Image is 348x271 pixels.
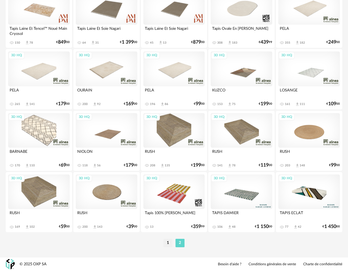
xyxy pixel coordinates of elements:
[232,41,237,45] div: 183
[329,163,340,167] div: € 00
[82,41,86,45] div: 64
[285,102,290,106] div: 161
[208,111,275,171] a: 3D HQ RUSH 141 Download icon 78 €11900
[144,175,160,182] div: 3D HQ
[29,164,35,167] div: 110
[285,225,288,229] div: 77
[143,86,205,98] div: PELA
[328,102,336,106] span: 109
[76,25,137,37] div: Tapis Laine Et Soie Nagari
[15,102,20,106] div: 265
[322,225,340,229] div: € 00
[163,239,172,247] li: 1
[128,225,134,229] span: 39
[331,163,336,167] span: 99
[227,163,232,168] span: Download icon
[232,102,236,106] div: 75
[73,172,140,232] a: 3D HQ RUSH 200 Download icon 143 €3900
[29,41,33,45] div: 78
[328,40,336,44] span: 249
[124,102,137,106] div: € 00
[143,25,205,37] div: Tapis Laine Et Soie Nagari
[208,172,275,232] a: 3D HQ TAPIS DAMIER 106 Download icon 48 €1 15000
[25,163,29,168] span: Download icon
[141,49,207,109] a: 3D HQ PELA 196 Download icon 86 €9900
[144,113,160,121] div: 3D HQ
[326,102,340,106] div: € 00
[285,41,290,45] div: 355
[300,41,305,45] div: 182
[25,40,29,45] span: Download icon
[8,86,70,98] div: PELA
[211,52,227,59] div: 3D HQ
[285,164,290,167] div: 203
[211,148,272,160] div: RUSH
[127,225,137,229] div: € 00
[217,41,223,45] div: 308
[293,225,298,229] span: Download icon
[211,25,272,37] div: Tapis Ovale En [PERSON_NAME]
[15,41,20,45] div: 150
[165,102,168,106] div: 86
[261,102,269,106] span: 199
[211,175,227,182] div: 3D HQ
[261,163,269,167] span: 119
[120,40,137,44] div: € 00
[141,111,207,171] a: 3D HQ RUSH 208 Download icon 135 €19900
[278,25,340,37] div: PELA
[193,225,201,229] span: 359
[194,102,205,106] div: € 00
[93,163,97,168] span: Download icon
[25,102,29,106] span: Download icon
[298,225,301,229] div: 42
[8,52,25,59] div: 3D HQ
[76,148,137,160] div: NIOLON
[8,175,25,182] div: 3D HQ
[97,225,102,229] div: 143
[217,225,223,229] div: 106
[76,175,92,182] div: 3D HQ
[191,40,205,44] div: € 00
[25,225,29,229] span: Download icon
[126,102,134,106] span: 169
[8,148,70,160] div: BARNABE
[211,113,227,121] div: 3D HQ
[73,49,140,109] a: 3D HQ OURAIN 200 Download icon 92 €16900
[276,172,342,232] a: 3D HQ TAPIS ECLAT 77 Download icon 42 €1 45000
[303,262,342,267] a: Charte de confidentialité
[227,40,232,45] span: Download icon
[122,40,134,44] span: 1 399
[158,40,163,45] span: Download icon
[61,225,66,229] span: 59
[6,259,15,269] img: OXP
[257,225,269,229] span: 1 150
[93,102,97,106] span: Download icon
[259,102,272,106] div: € 00
[124,163,137,167] div: € 00
[295,163,300,168] span: Download icon
[279,175,295,182] div: 3D HQ
[95,41,99,45] div: 31
[91,40,95,45] span: Download icon
[232,164,236,167] div: 78
[218,262,241,267] a: Besoin d'aide ?
[143,209,205,221] div: Tapis 100% [PERSON_NAME]
[326,40,340,44] div: € 00
[279,52,295,59] div: 3D HQ
[165,164,170,167] div: 135
[58,102,66,106] span: 179
[141,172,207,232] a: 3D HQ Tapis 100% [PERSON_NAME] 13 €35999
[58,40,66,44] span: 849
[324,225,336,229] span: 1 450
[163,41,166,45] div: 13
[82,164,88,167] div: 118
[150,41,154,45] div: 45
[278,148,340,160] div: RUSH
[126,163,134,167] span: 179
[56,102,70,106] div: € 00
[97,164,101,167] div: 56
[144,52,160,59] div: 3D HQ
[150,225,154,229] div: 13
[150,102,155,106] div: 196
[6,49,72,109] a: 3D HQ PELA 265 Download icon 141 €17900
